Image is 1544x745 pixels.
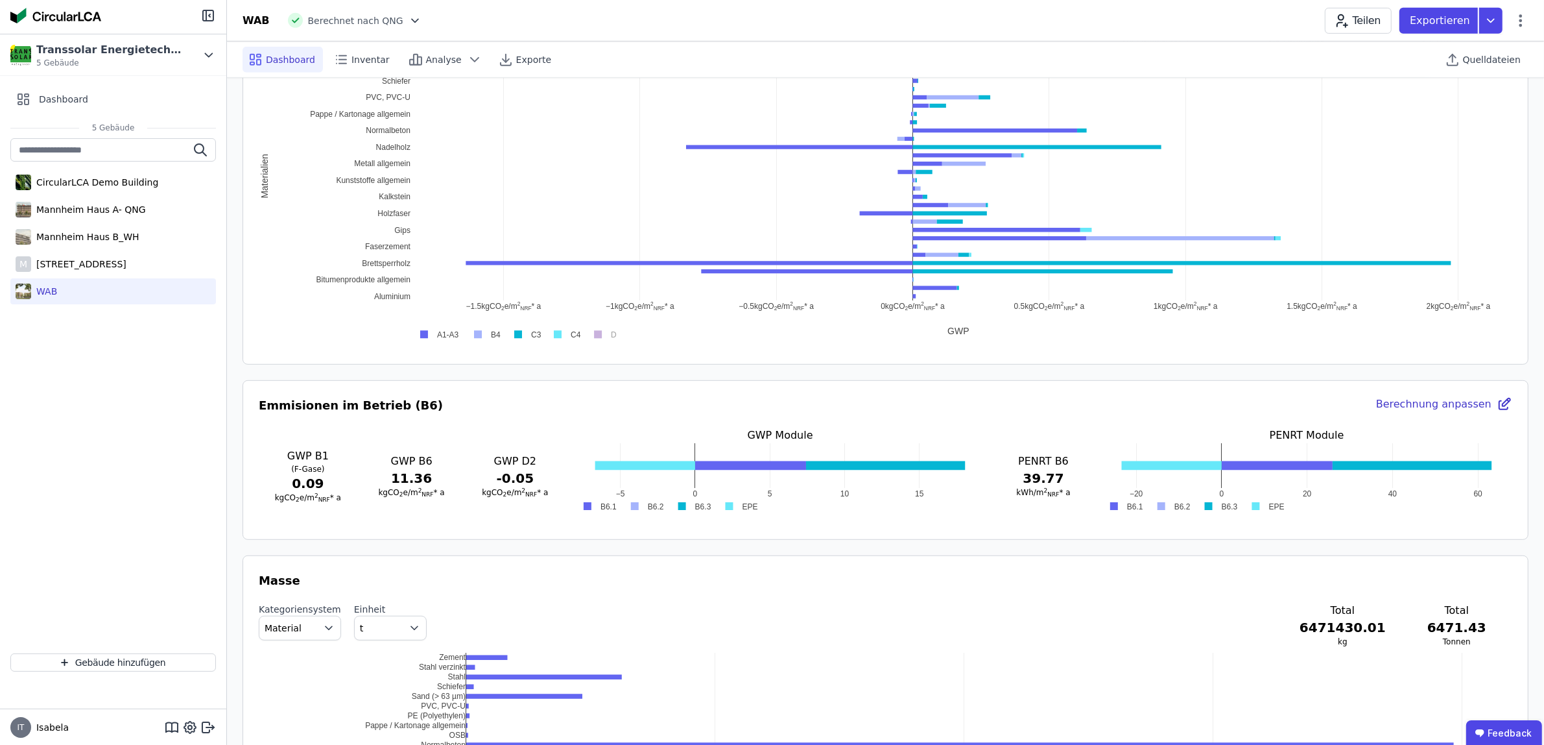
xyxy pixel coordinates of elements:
span: 5 Gebäude [36,58,185,68]
img: Concular [10,8,101,23]
span: 5 Gebäude [79,123,148,133]
sup: 2 [521,487,525,494]
div: WAB [243,13,270,29]
h3: 6471430.01 [1300,618,1386,637]
h3: PENRT B6 [996,454,1091,469]
h3: 0.09 [259,474,357,493]
h3: GWP B6 [362,454,461,469]
h3: -0.05 [466,469,565,487]
sup: 2 [418,487,422,494]
h3: kg [1300,637,1386,647]
span: t [360,622,364,635]
img: Transsolar Energietechnik [10,45,31,66]
div: Berechnung anpassen [1376,397,1512,415]
sub: NRF [422,491,433,498]
div: Mannheim Haus A- QNG [31,203,146,216]
button: Teilen [1325,8,1392,34]
label: Einheit [354,603,427,616]
h3: Total [1427,603,1486,618]
div: Transsolar Energietechnik [36,42,185,58]
span: kgCO e/m * a [275,493,341,502]
span: kgCO e/m * a [378,488,444,497]
sup: 2 [1044,487,1048,494]
img: WAB [16,281,31,302]
h4: (F-Gase) [259,464,357,474]
sub: 2 [399,491,403,498]
sub: NRF [318,496,330,503]
div: Mannheim Haus B_WH [31,230,139,243]
span: Quelldateien [1463,53,1521,66]
sub: 2 [503,491,507,498]
sub: NRF [525,491,537,498]
button: t [354,616,427,641]
span: Berechnet nach QNG [308,14,403,27]
sub: NRF [1047,491,1059,498]
button: Gebäude hinzufügen [10,653,216,672]
sup: 2 [315,493,318,499]
span: IT [18,724,25,731]
span: Dashboard [39,93,88,106]
div: CircularLCA Demo Building [31,176,158,189]
div: M [16,256,31,272]
span: kWh/m * a [1017,488,1071,497]
h3: Masse [259,572,1512,590]
h3: GWP Module [575,428,986,443]
span: Inventar [351,53,390,66]
button: Material [259,616,341,641]
span: Exporte [516,53,551,66]
label: Kategoriensystem [259,603,341,616]
span: Isabela [31,721,69,734]
p: Exportieren [1410,13,1473,29]
span: Dashboard [266,53,315,66]
img: Mannheim Haus B_WH [16,226,31,247]
span: kgCO e/m * a [482,488,548,497]
div: [STREET_ADDRESS] [31,258,126,271]
h3: PENRT Module [1101,428,1512,443]
div: WAB [31,285,57,298]
sub: 2 [296,496,300,503]
span: Analyse [426,53,462,66]
img: Mannheim Haus A- QNG [16,199,31,220]
img: CircularLCA Demo Building [16,172,31,193]
h3: Tonnen [1427,637,1486,647]
span: Material [265,622,302,635]
h3: GWP B1 [259,448,357,464]
h3: Total [1300,603,1386,618]
h3: Emmisionen im Betrieb (B6) [259,397,443,415]
h3: 6471.43 [1427,618,1486,637]
h3: 11.36 [362,469,461,487]
h3: GWP D2 [466,454,565,469]
h3: 39.77 [996,469,1091,487]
